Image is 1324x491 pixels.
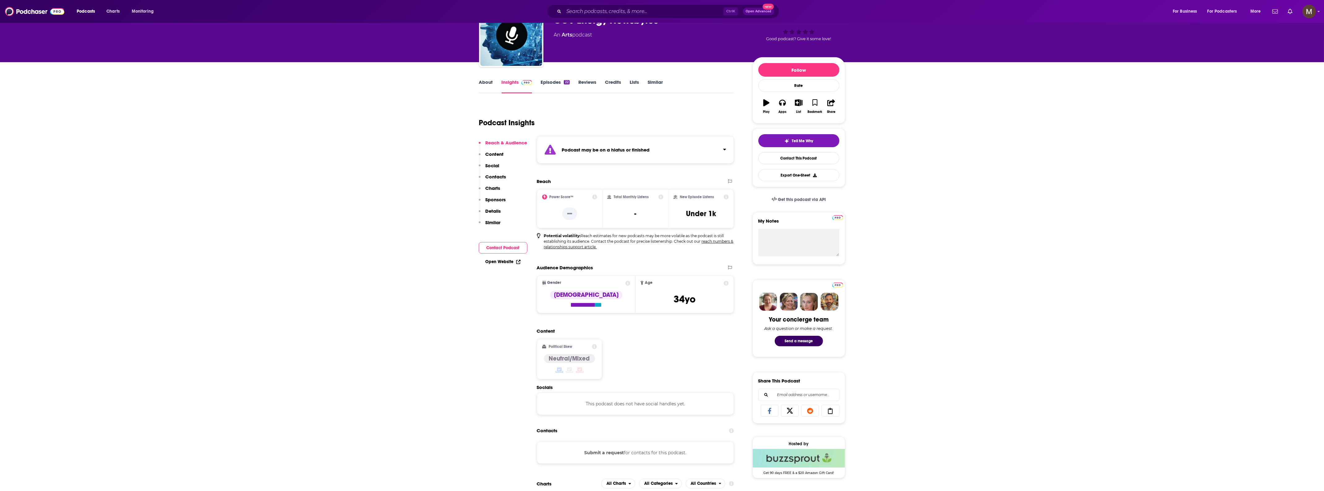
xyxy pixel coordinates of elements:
button: Details [479,208,501,220]
button: Similar [479,220,501,231]
a: Episodes22 [541,79,569,93]
span: More [1250,7,1261,16]
img: OGV Energy Newsbytes [480,4,542,66]
a: Show notifications dropdown [1270,6,1280,17]
button: open menu [639,479,682,489]
span: All Charts [606,481,626,486]
a: Buzzsprout Deal: Get 90 days FREE & a $20 Amazon Gift Card! [753,449,845,474]
strong: Podcast may be on a hiatus or finished [562,147,650,153]
input: Email address or username... [764,389,834,401]
h4: Neutral/Mixed [549,355,590,362]
button: Show profile menu [1302,5,1316,18]
span: For Podcasters [1207,7,1237,16]
button: Sponsors [479,197,506,208]
button: Open AdvancedNew [743,8,774,15]
a: Open Website [486,259,521,264]
h2: New Episode Listens [680,195,714,199]
a: Arts [562,32,572,38]
label: My Notes [758,218,839,229]
span: All Countries [691,481,716,486]
p: Content [486,151,504,157]
button: List [791,95,807,117]
img: Barbara Profile [780,293,798,311]
p: Contacts [486,174,506,180]
span: Ctrl K [723,7,738,15]
input: Search podcasts, credits, & more... [564,6,723,16]
span: New [763,4,774,10]
span: Monitoring [132,7,154,16]
span: Get 90 days FREE & a $20 Amazon Gift Card! [753,468,845,475]
button: open menu [1168,6,1205,16]
img: Podchaser - Follow, Share and Rate Podcasts [5,6,64,17]
div: Play [763,110,769,114]
div: This podcast does not have social handles yet. [537,393,734,415]
img: Buzzsprout Deal: Get 90 days FREE & a $20 Amazon Gift Card! [753,449,845,468]
div: Search podcasts, credits, & more... [553,4,785,19]
a: reach numbers & relationships support article. [544,239,734,249]
button: Play [758,95,774,117]
div: Good podcast? Give it some love! [752,8,845,47]
img: Sydney Profile [759,293,777,311]
button: Social [479,163,499,174]
a: Get this podcast via API [767,192,831,207]
img: Jon Profile [821,293,838,311]
a: Credits [605,79,621,93]
button: open menu [686,479,726,489]
div: for contacts for this podcast. [537,442,734,464]
div: Ask a question or make a request. [765,326,833,331]
h2: Platforms [601,479,635,489]
button: Apps [774,95,791,117]
button: Submit a request [584,449,624,456]
span: Podcasts [77,7,95,16]
img: tell me why sparkle [784,139,789,143]
button: open menu [1203,6,1246,16]
div: Apps [778,110,786,114]
img: Podchaser Pro [832,215,843,220]
div: Your concierge team [769,316,829,323]
p: -- [562,207,577,220]
span: Open Advanced [746,10,771,13]
a: Copy Link [821,405,839,416]
div: [DEMOGRAPHIC_DATA] [550,291,622,299]
span: For Business [1173,7,1197,16]
a: InsightsPodchaser Pro [502,79,532,93]
p: Reach & Audience [486,140,527,146]
a: Contact This Podcast [758,152,839,164]
h1: Podcast Insights [479,118,535,127]
div: Bookmark [808,110,822,114]
span: Tell Me Why [792,139,813,143]
h2: Total Monthly Listens [614,195,649,199]
a: Lists [630,79,639,93]
span: Gender [547,281,561,285]
div: Share [827,110,835,114]
a: About [479,79,493,93]
button: Bookmark [807,95,823,117]
a: Reviews [578,79,596,93]
h2: Reach [537,178,551,184]
p: Similar [486,220,501,225]
h2: Categories [639,479,682,489]
img: User Profile [1302,5,1316,18]
button: open menu [601,479,635,489]
p: Social [486,163,499,169]
div: Rate [758,79,839,92]
button: Follow [758,63,839,77]
h2: Content [537,328,729,334]
span: Logged in as miabeaumont.personal [1302,5,1316,18]
p: Details [486,208,501,214]
section: Click to expand status details [537,136,734,164]
h2: Contacts [537,425,558,437]
button: Contacts [479,174,506,185]
h2: Power Score™ [550,195,574,199]
a: Pro website [832,214,843,220]
button: Contact Podcast [479,242,527,254]
div: List [796,110,801,114]
span: 34 yo [674,293,696,305]
button: open menu [127,6,162,16]
span: Get this podcast via API [778,197,826,202]
p: Sponsors [486,197,506,203]
div: Search followers [758,389,839,401]
button: Export One-Sheet [758,169,839,181]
